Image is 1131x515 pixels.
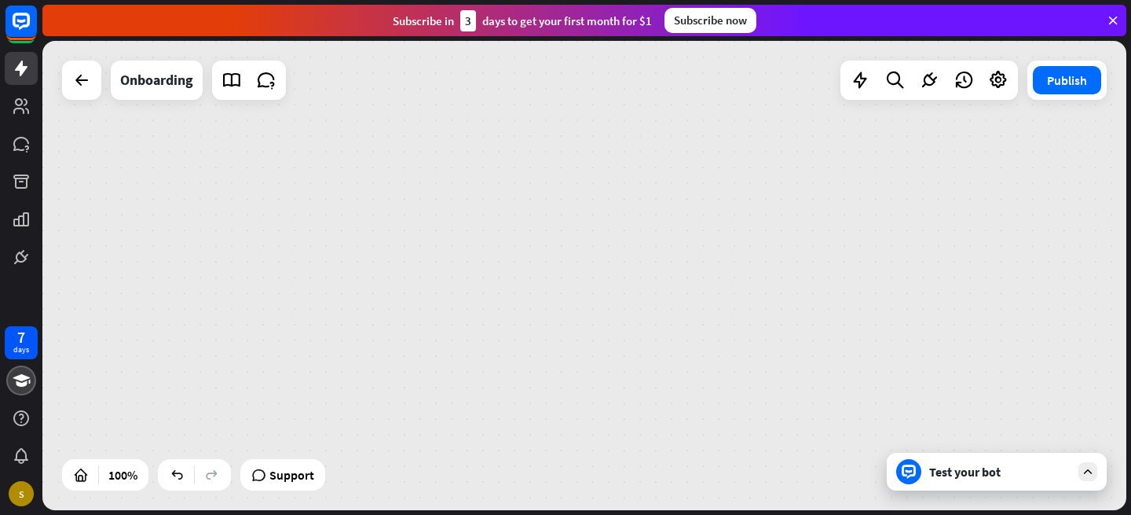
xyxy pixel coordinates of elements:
[5,326,38,359] a: 7 days
[664,8,756,33] div: Subscribe now
[393,10,652,31] div: Subscribe in days to get your first month for $1
[13,344,29,355] div: days
[9,481,34,506] div: S
[460,10,476,31] div: 3
[17,330,25,344] div: 7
